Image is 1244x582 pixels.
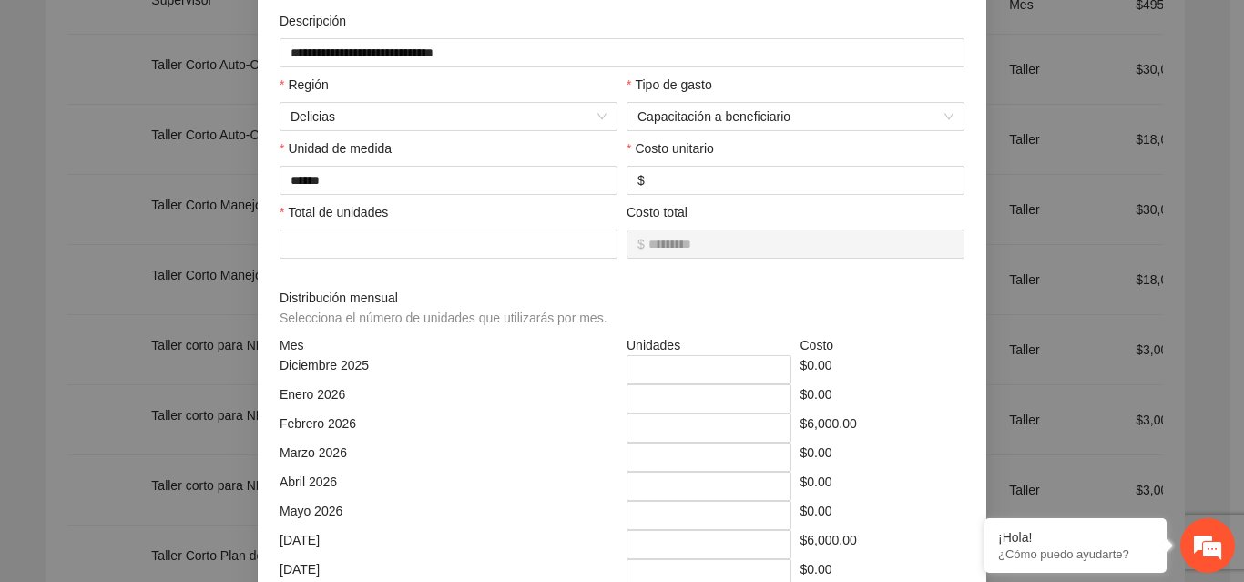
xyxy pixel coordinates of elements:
[622,335,796,355] div: Unidades
[275,443,622,472] div: Marzo 2026
[299,9,342,53] div: Minimizar ventana de chat en vivo
[275,501,622,530] div: Mayo 2026
[627,202,688,222] label: Costo total
[275,384,622,414] div: Enero 2026
[280,11,346,31] label: Descripción
[998,547,1153,561] p: ¿Cómo puedo ayudarte?
[280,138,392,158] label: Unidad de medida
[280,288,614,328] span: Distribución mensual
[627,138,714,158] label: Costo unitario
[627,75,712,95] label: Tipo de gasto
[796,501,970,530] div: $0.00
[637,170,645,190] span: $
[280,311,607,325] span: Selecciona el número de unidades que utilizarás por mes.
[275,472,622,501] div: Abril 2026
[275,414,622,443] div: Febrero 2026
[796,335,970,355] div: Costo
[637,103,953,130] span: Capacitación a beneficiario
[275,530,622,559] div: [DATE]
[796,443,970,472] div: $0.00
[796,472,970,501] div: $0.00
[275,335,622,355] div: Mes
[9,388,347,452] textarea: Escriba su mensaje y pulse “Intro”
[275,355,622,384] div: Diciembre 2025
[796,384,970,414] div: $0.00
[95,93,306,117] div: Chatee con nosotros ahora
[998,530,1153,545] div: ¡Hola!
[796,530,970,559] div: $6,000.00
[280,75,329,95] label: Región
[796,414,970,443] div: $6,000.00
[106,189,251,373] span: Estamos en línea.
[280,202,388,222] label: Total de unidades
[796,355,970,384] div: $0.00
[291,103,607,130] span: Delicias
[637,234,645,254] span: $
